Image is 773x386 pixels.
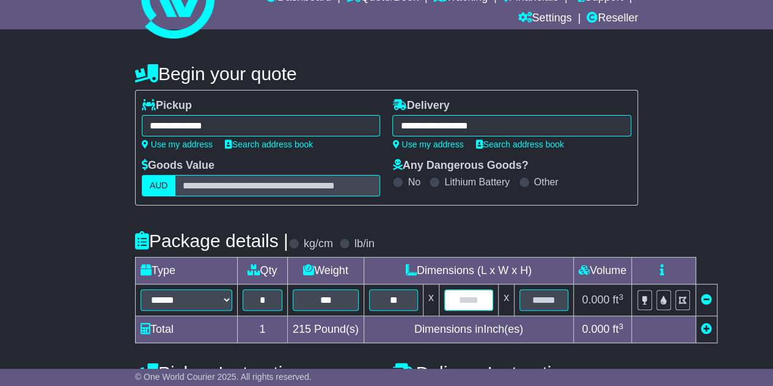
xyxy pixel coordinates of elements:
label: No [408,176,420,188]
label: Delivery [392,99,449,113]
label: lb/in [354,237,375,251]
a: Reseller [587,9,638,29]
span: ft [612,323,623,335]
sup: 3 [618,292,623,302]
td: x [498,284,514,316]
td: Dimensions (L x W x H) [364,258,573,284]
label: Pickup [142,99,192,113]
td: x [423,284,439,316]
span: © One World Courier 2025. All rights reserved. [135,372,312,382]
span: 0.000 [582,323,609,335]
td: Dimensions in Inch(es) [364,316,573,343]
h4: Pickup Instructions [135,363,381,383]
span: 0.000 [582,294,609,306]
a: Add new item [701,323,712,335]
td: Qty [237,258,287,284]
td: Volume [573,258,631,284]
span: ft [612,294,623,306]
a: Use my address [142,139,213,149]
a: Search address book [225,139,313,149]
td: Type [135,258,237,284]
h4: Package details | [135,231,288,251]
h4: Delivery Instructions [392,363,638,383]
a: Settings [518,9,571,29]
label: Other [534,176,559,188]
td: Total [135,316,237,343]
td: 1 [237,316,287,343]
sup: 3 [618,322,623,331]
td: Weight [287,258,364,284]
label: Lithium Battery [444,176,510,188]
label: Any Dangerous Goods? [392,159,528,173]
a: Remove this item [701,294,712,306]
label: kg/cm [304,237,333,251]
td: Pound(s) [287,316,364,343]
label: Goods Value [142,159,214,173]
label: AUD [142,175,176,196]
a: Search address book [476,139,564,149]
span: 215 [293,323,311,335]
a: Use my address [392,139,463,149]
h4: Begin your quote [135,64,638,84]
